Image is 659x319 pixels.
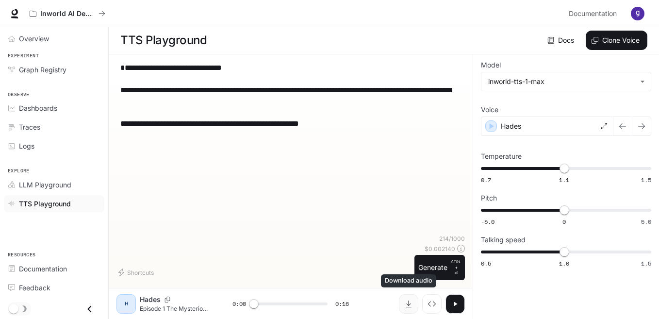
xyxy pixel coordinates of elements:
button: GenerateCTRL +⏎ [414,255,465,280]
p: Voice [481,106,498,113]
p: Talking speed [481,236,526,243]
span: 1.5 [641,259,651,268]
button: Shortcuts [116,265,158,280]
a: Dashboards [4,100,104,117]
p: Pitch [481,195,497,201]
span: Documentation [569,8,617,20]
span: 0:00 [232,299,246,309]
button: Inspect [422,294,442,314]
span: 1.0 [559,259,569,268]
button: Copy Voice ID [161,297,174,302]
a: Logs [4,137,104,154]
span: 1.5 [641,176,651,184]
button: Clone Voice [586,31,647,50]
span: 0.7 [481,176,491,184]
div: Download audio [381,274,436,287]
span: 1.1 [559,176,569,184]
button: Close drawer [79,299,100,319]
img: User avatar [631,7,644,20]
a: Documentation [565,4,624,23]
span: 5.0 [641,218,651,226]
span: Traces [19,122,40,132]
a: Overview [4,30,104,47]
a: LLM Playground [4,176,104,193]
span: Overview [19,34,49,44]
span: Documentation [19,264,67,274]
span: 0 [562,218,566,226]
p: $ 0.002140 [425,245,455,253]
p: ⏎ [451,259,461,276]
p: Model [481,62,501,68]
p: Hades [501,121,521,131]
span: 0:16 [335,299,349,309]
span: -5.0 [481,218,494,226]
h1: TTS Playground [120,31,207,50]
a: Traces [4,118,104,135]
a: TTS Playground [4,195,104,212]
button: Download audio [399,294,418,314]
span: Feedback [19,283,50,293]
span: Dashboards [19,103,57,113]
span: Logs [19,141,34,151]
a: Graph Registry [4,61,104,78]
button: All workspaces [25,4,110,23]
span: LLM Playground [19,180,71,190]
p: CTRL + [451,259,461,270]
span: 0.5 [481,259,491,268]
div: inworld-tts-1-max [488,77,635,86]
a: Documentation [4,260,104,277]
a: Docs [545,31,578,50]
button: User avatar [628,4,647,23]
div: inworld-tts-1-max [481,72,651,91]
p: Temperature [481,153,522,160]
span: Graph Registry [19,65,66,75]
a: Feedback [4,279,104,296]
span: Dark mode toggle [9,303,18,314]
div: H [118,296,134,312]
p: Inworld AI Demos [40,10,95,18]
p: Hades [140,295,161,304]
p: Episode 1 The Mysterious Envelope A single envelope just appeared on [PERSON_NAME]’s desk… it cou... [140,304,209,313]
span: TTS Playground [19,199,71,209]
